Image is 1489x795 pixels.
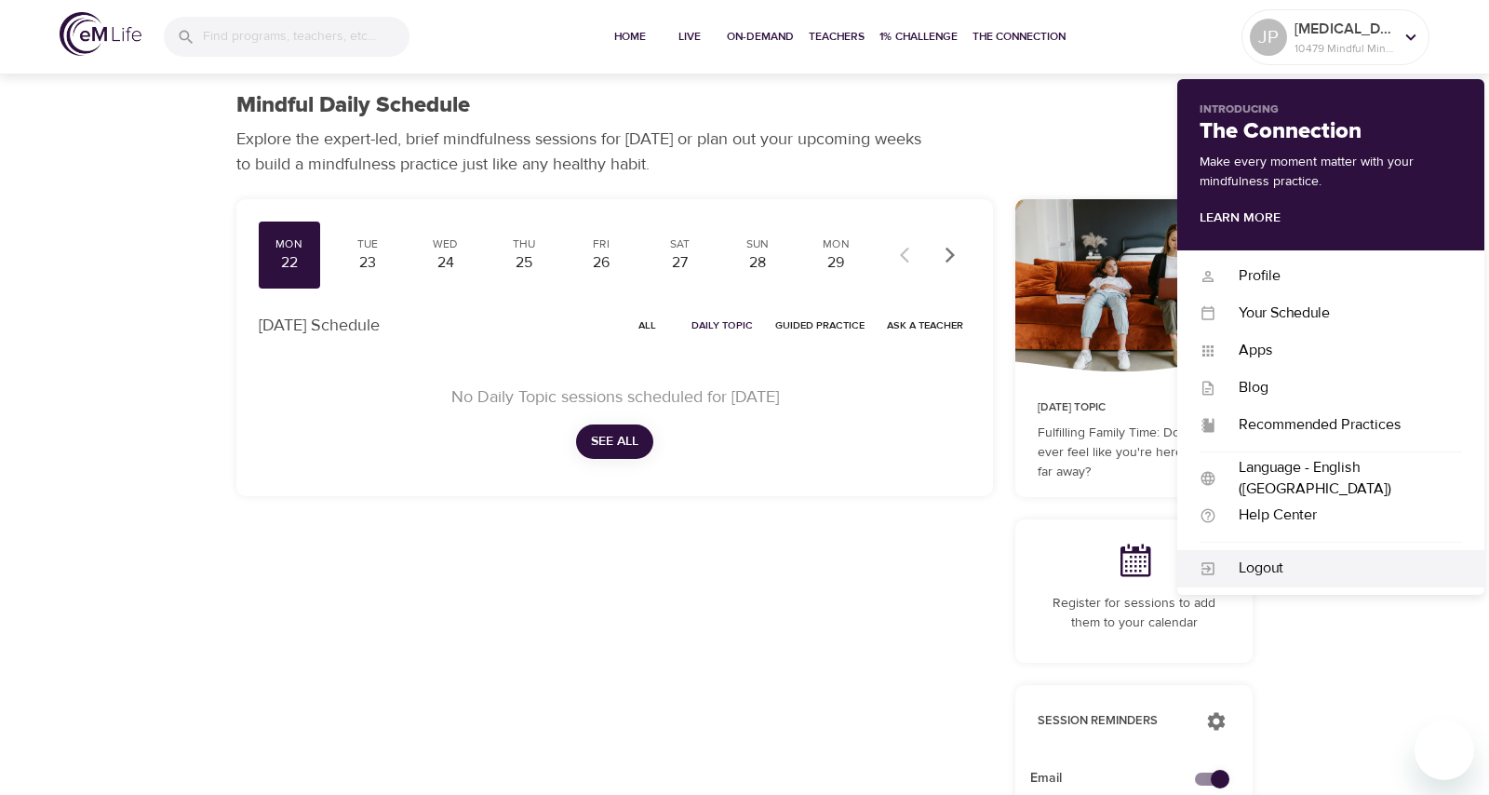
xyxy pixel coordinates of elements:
[1030,769,1208,788] span: Email
[1216,377,1462,398] div: Blog
[1415,721,1474,780] iframe: Button to launch messaging window
[591,430,638,453] span: See All
[576,424,653,459] button: See All
[624,317,669,334] span: All
[501,252,547,274] div: 25
[879,311,971,340] button: Ask a Teacher
[656,252,703,274] div: 27
[259,313,380,338] p: [DATE] Schedule
[691,317,753,334] span: Daily Topic
[1038,399,1230,416] p: [DATE] Topic
[775,317,865,334] span: Guided Practice
[203,17,409,57] input: Find programs, teachers, etc...
[608,27,652,47] span: Home
[60,12,141,56] img: logo
[236,92,470,119] h1: Mindful Daily Schedule
[423,252,469,274] div: 24
[727,27,794,47] span: On-Demand
[579,236,625,252] div: Fri
[1038,712,1187,731] p: Session Reminders
[1216,558,1462,579] div: Logout
[1216,505,1462,526] div: Help Center
[1216,414,1462,436] div: Recommended Practices
[579,252,625,274] div: 26
[812,236,859,252] div: Mon
[423,236,469,252] div: Wed
[1200,209,1281,226] a: Learn More
[1216,340,1462,361] div: Apps
[1294,40,1393,57] p: 10479 Mindful Minutes
[281,384,948,410] p: No Daily Topic sessions scheduled for [DATE]
[1216,265,1462,287] div: Profile
[812,252,859,274] div: 29
[501,236,547,252] div: Thu
[1200,118,1462,145] h2: The Connection
[1250,19,1287,56] div: JP
[887,317,963,334] span: Ask a Teacher
[684,311,760,340] button: Daily Topic
[809,27,865,47] span: Teachers
[1216,303,1462,324] div: Your Schedule
[1200,153,1462,192] p: Make every moment matter with your mindfulness practice.
[768,311,872,340] button: Guided Practice
[1038,424,1230,482] p: Fulfilling Family Time: Do you ever feel like you're here, but still far away?
[656,236,703,252] div: Sat
[879,27,958,47] span: 1% Challenge
[344,236,391,252] div: Tue
[1038,594,1230,633] p: Register for sessions to add them to your calendar
[1200,101,1462,118] p: Introducing
[973,27,1066,47] span: The Connection
[734,252,781,274] div: 28
[266,252,313,274] div: 22
[667,27,712,47] span: Live
[1294,18,1393,40] p: [MEDICAL_DATA]
[344,252,391,274] div: 23
[266,236,313,252] div: Mon
[236,127,934,177] p: Explore the expert-led, brief mindfulness sessions for [DATE] or plan out your upcoming weeks to ...
[1216,457,1462,500] div: Language - English ([GEOGRAPHIC_DATA])
[734,236,781,252] div: Sun
[617,311,677,340] button: All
